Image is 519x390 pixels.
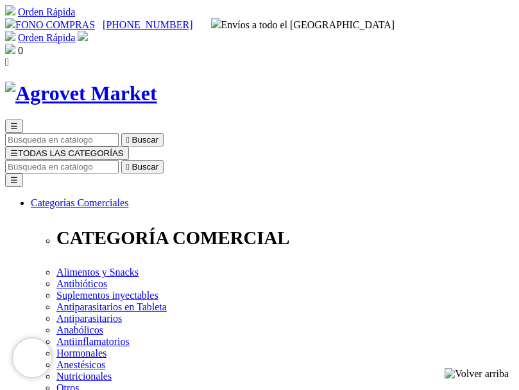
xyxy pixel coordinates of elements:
[56,359,105,370] a: Anestésicos
[56,371,112,382] a: Nutricionales
[78,32,88,43] a: Acceda a su cuenta de cliente
[78,31,88,41] img: user.svg
[31,197,128,208] a: Categorías Comerciales
[5,18,15,28] img: phone.svg
[5,57,9,67] i: 
[121,160,164,173] button:  Buscar
[56,348,106,359] a: Hormonales
[5,120,23,133] button: ☰
[13,339,51,377] iframe: Brevo live chat
[56,267,139,278] a: Alimentos y Snacks
[10,148,18,158] span: ☰
[56,227,514,249] p: CATEGORÍA COMERCIAL
[56,278,107,289] a: Antibióticos
[5,160,119,173] input: Buscar
[56,313,122,324] a: Antiparasitarios
[5,173,23,187] button: ☰
[18,6,75,17] a: Orden Rápida
[5,31,15,41] img: shopping-cart.svg
[18,45,23,56] span: 0
[103,19,192,30] a: [PHONE_NUMBER]
[5,133,119,146] input: Buscar
[56,336,130,347] a: Antiinflamatorios
[132,162,158,172] span: Buscar
[445,368,509,380] img: Volver arriba
[126,135,130,145] i: 
[5,44,15,54] img: shopping-bag.svg
[5,146,129,160] button: ☰TODAS LAS CATEGORÍAS
[56,290,158,301] a: Suplementos inyectables
[121,133,164,146] button:  Buscar
[5,5,15,15] img: shopping-cart.svg
[5,19,95,30] a: FONO COMPRAS
[10,121,18,131] span: ☰
[211,19,395,30] span: Envíos a todo el [GEOGRAPHIC_DATA]
[18,32,75,43] a: Orden Rápida
[132,135,158,145] span: Buscar
[211,18,221,28] img: delivery-truck.svg
[56,324,103,335] a: Anabólicos
[126,162,130,172] i: 
[56,301,167,312] a: Antiparasitarios en Tableta
[5,82,157,105] img: Agrovet Market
